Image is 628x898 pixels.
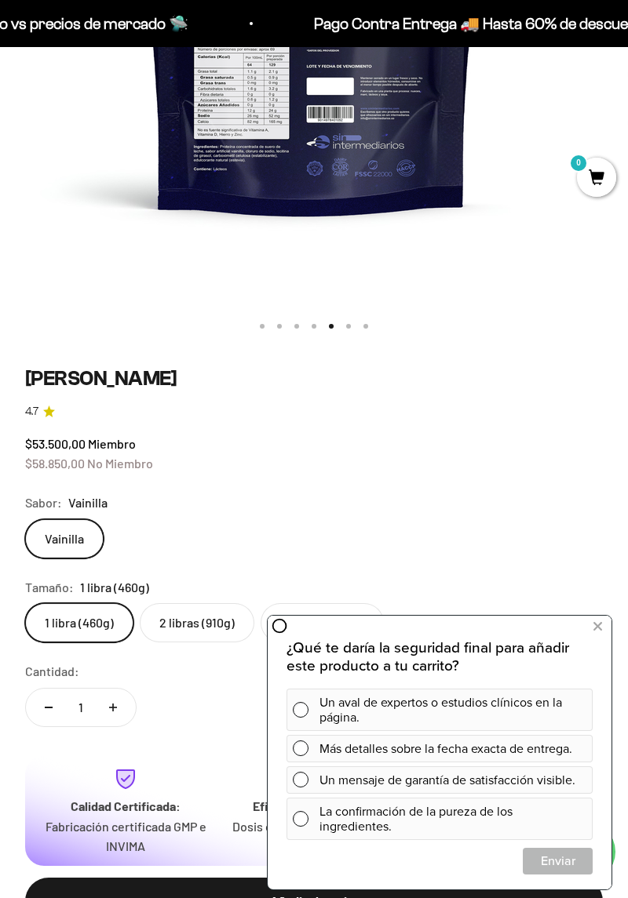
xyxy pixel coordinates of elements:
legend: Sabor: [25,493,62,513]
span: Vainilla [68,493,108,513]
legend: Tamaño: [25,577,74,598]
iframe: zigpoll-iframe [268,614,612,889]
strong: Eficacia Comprobada: [253,798,375,813]
label: Cantidad: [25,661,79,682]
span: No Miembro [87,456,153,471]
p: Fabricación certificada GMP e INVIMA [44,816,207,856]
a: 4.74.7 de 5.0 estrellas [25,403,603,420]
button: Reducir cantidad [26,689,71,726]
strong: Calidad Certificada: [71,798,181,813]
button: Aumentar cantidad [90,689,136,726]
mark: 0 [569,154,588,173]
span: $58.850,00 [25,456,85,471]
p: Dosis clínicas para resultados máximos [232,816,396,856]
a: 0 [577,170,616,187]
span: $53.500,00 [25,436,86,451]
span: Miembro [88,436,136,451]
span: 4.7 [25,403,38,420]
h1: [PERSON_NAME] [25,366,603,391]
span: 1 libra (460g) [80,577,149,598]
